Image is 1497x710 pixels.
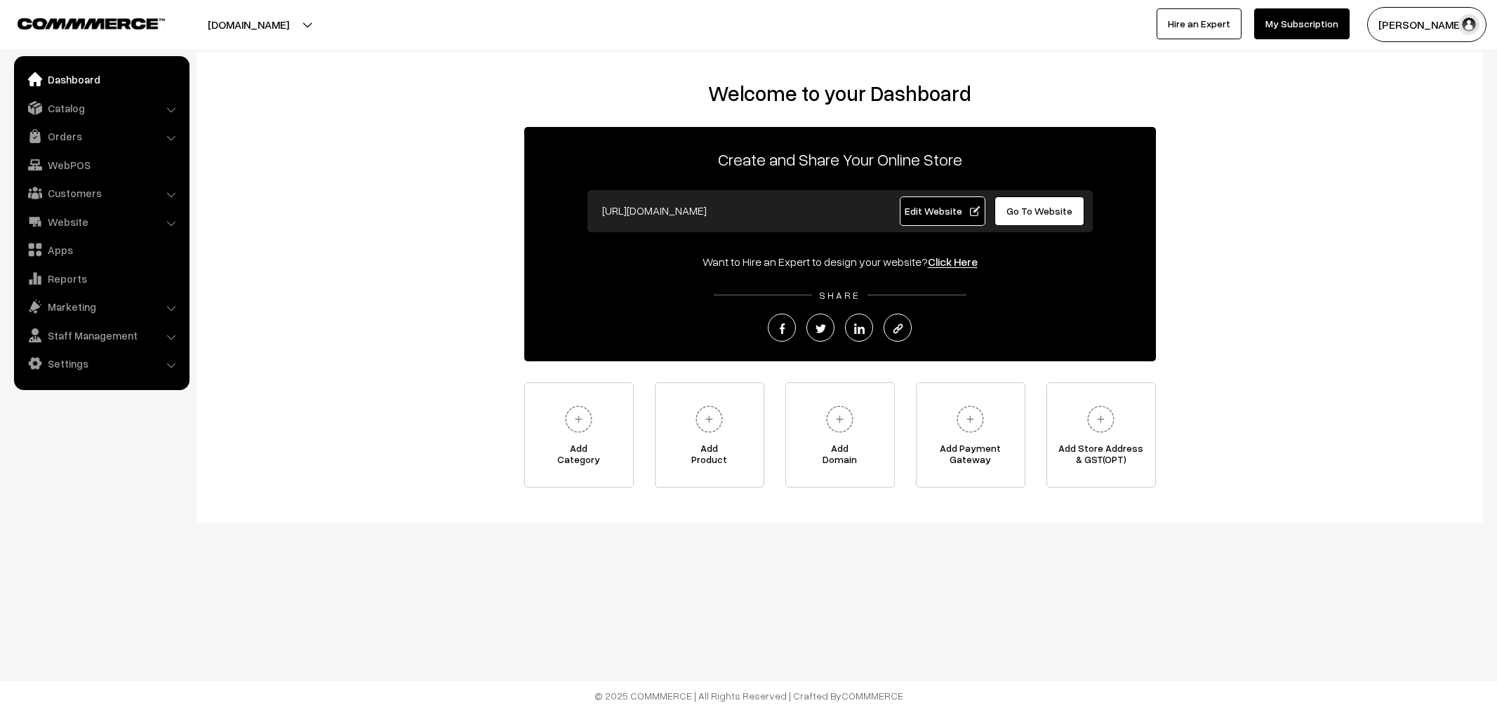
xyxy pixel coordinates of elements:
[1046,382,1156,488] a: Add Store Address& GST(OPT)
[1157,8,1242,39] a: Hire an Expert
[18,95,185,121] a: Catalog
[812,289,867,301] span: SHARE
[559,400,598,438] img: plus.svg
[18,266,185,291] a: Reports
[820,400,859,438] img: plus.svg
[1458,14,1479,35] img: user
[524,253,1156,270] div: Want to Hire an Expert to design your website?
[656,443,764,471] span: Add Product
[18,180,185,206] a: Customers
[841,690,903,702] a: COMMMERCE
[18,14,140,31] a: COMMMERCE
[18,294,185,319] a: Marketing
[525,443,633,471] span: Add Category
[655,382,764,488] a: AddProduct
[18,237,185,262] a: Apps
[18,323,185,348] a: Staff Management
[18,18,165,29] img: COMMMERCE
[994,196,1085,226] a: Go To Website
[951,400,990,438] img: plus.svg
[524,382,634,488] a: AddCategory
[211,81,1469,106] h2: Welcome to your Dashboard
[1006,205,1072,217] span: Go To Website
[928,255,978,269] a: Click Here
[18,67,185,92] a: Dashboard
[1254,8,1350,39] a: My Subscription
[18,152,185,177] a: WebPOS
[1082,400,1120,438] img: plus.svg
[786,443,894,471] span: Add Domain
[524,147,1156,172] p: Create and Share Your Online Store
[785,382,895,488] a: AddDomain
[917,443,1025,471] span: Add Payment Gateway
[900,196,985,226] a: Edit Website
[18,351,185,376] a: Settings
[1367,7,1486,42] button: [PERSON_NAME]
[916,382,1025,488] a: Add PaymentGateway
[18,209,185,234] a: Website
[1047,443,1155,471] span: Add Store Address & GST(OPT)
[159,7,338,42] button: [DOMAIN_NAME]
[18,123,185,149] a: Orders
[905,205,980,217] span: Edit Website
[690,400,728,438] img: plus.svg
